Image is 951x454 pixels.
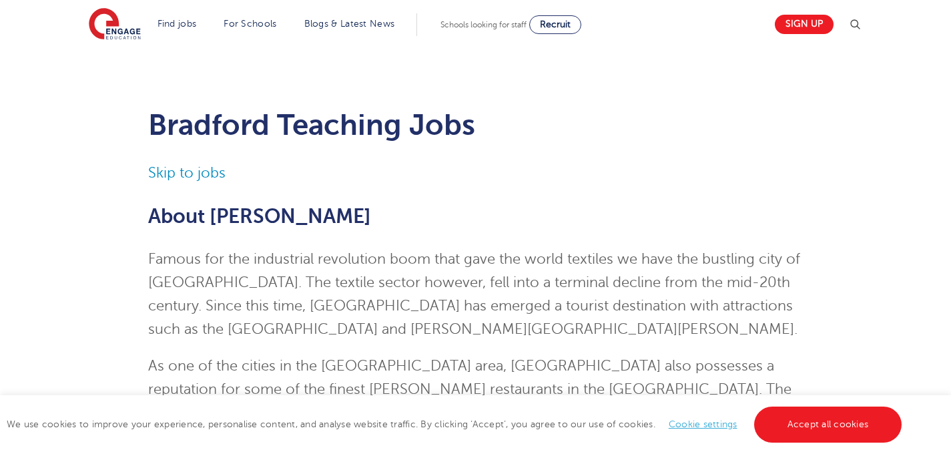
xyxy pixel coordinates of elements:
span: Famous for the industrial revolution boom that gave the world textiles we have the bustling city ... [148,251,800,337]
span: Schools looking for staff [440,20,527,29]
span: We use cookies to improve your experience, personalise content, and analyse website traffic. By c... [7,419,905,429]
a: Recruit [529,15,581,34]
a: Blogs & Latest News [304,19,395,29]
span: Recruit [540,19,571,29]
a: Accept all cookies [754,407,902,443]
a: Cookie settings [669,419,737,429]
span: As one of the cities in the [GEOGRAPHIC_DATA] area, [GEOGRAPHIC_DATA] also possesses a reputation... [148,358,791,421]
a: For Schools [224,19,276,29]
a: Find jobs [157,19,197,29]
img: Engage Education [89,8,141,41]
h1: Bradford Teaching Jobs [148,108,803,142]
span: About [PERSON_NAME] [148,205,371,228]
a: Skip to jobs [148,165,226,181]
a: Sign up [775,15,834,34]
